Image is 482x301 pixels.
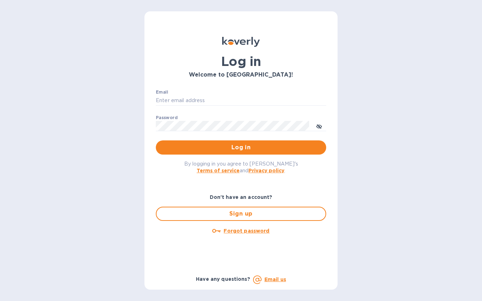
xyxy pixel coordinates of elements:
[156,72,326,78] h3: Welcome to [GEOGRAPHIC_DATA]!
[156,90,168,94] label: Email
[197,168,240,173] a: Terms of service
[312,119,326,133] button: toggle password visibility
[224,228,269,234] u: Forgot password
[156,140,326,155] button: Log in
[248,168,284,173] a: Privacy policy
[161,143,321,152] span: Log in
[162,210,320,218] span: Sign up
[222,37,260,47] img: Koverly
[156,54,326,69] h1: Log in
[156,116,177,120] label: Password
[184,161,298,173] span: By logging in you agree to [PERSON_NAME]'s and .
[156,207,326,221] button: Sign up
[210,194,273,200] b: Don't have an account?
[196,276,250,282] b: Have any questions?
[264,277,286,282] a: Email us
[156,95,326,106] input: Enter email address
